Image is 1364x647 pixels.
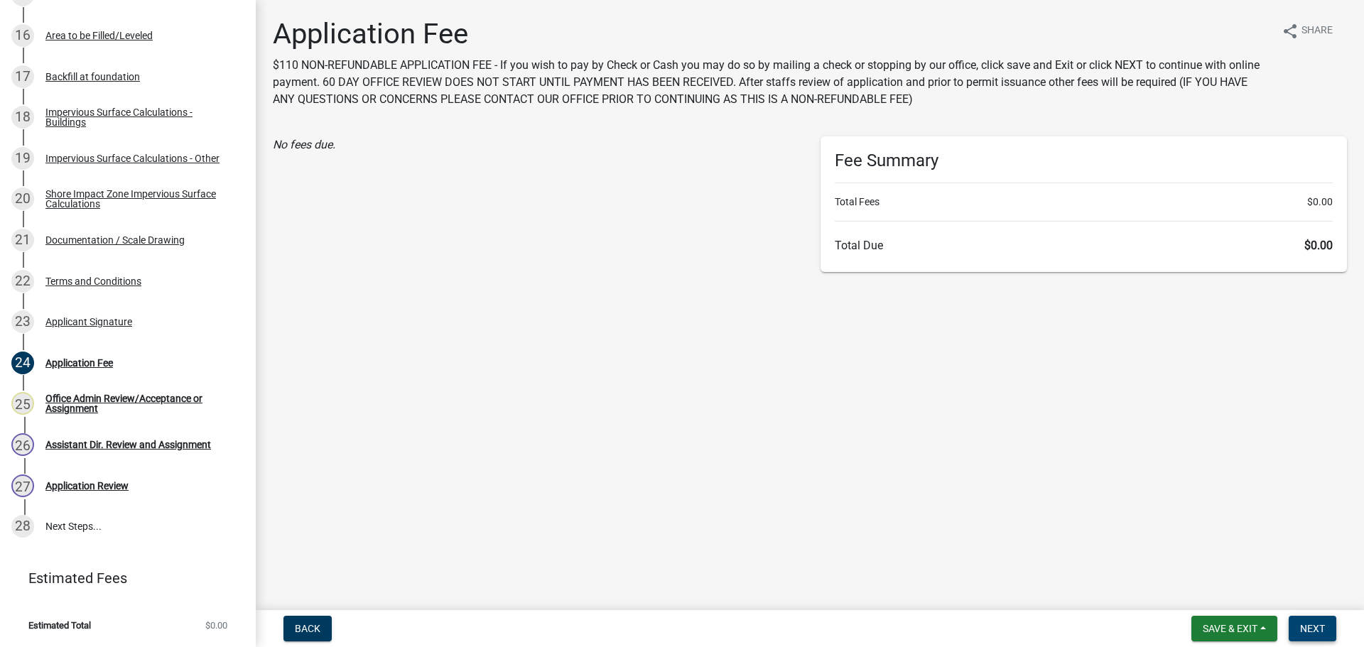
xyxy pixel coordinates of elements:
[1289,616,1336,641] button: Next
[11,24,34,47] div: 16
[45,153,220,163] div: Impervious Surface Calculations - Other
[45,189,233,209] div: Shore Impact Zone Impervious Surface Calculations
[11,392,34,415] div: 25
[45,358,113,368] div: Application Fee
[11,229,34,251] div: 21
[273,138,335,151] i: No fees due.
[45,481,129,491] div: Application Review
[295,623,320,634] span: Back
[11,433,34,456] div: 26
[11,352,34,374] div: 24
[11,187,34,210] div: 20
[835,195,1333,210] li: Total Fees
[45,31,153,40] div: Area to be Filled/Leveled
[11,270,34,293] div: 22
[45,317,132,327] div: Applicant Signature
[835,151,1333,171] h6: Fee Summary
[1203,623,1257,634] span: Save & Exit
[1300,623,1325,634] span: Next
[1282,23,1299,40] i: share
[28,621,91,630] span: Estimated Total
[273,57,1270,108] p: $110 NON-REFUNDABLE APPLICATION FEE - If you wish to pay by Check or Cash you may do so by mailin...
[11,515,34,538] div: 28
[1304,239,1333,252] span: $0.00
[11,564,233,592] a: Estimated Fees
[11,147,34,170] div: 19
[45,393,233,413] div: Office Admin Review/Acceptance or Assignment
[45,107,233,127] div: Impervious Surface Calculations - Buildings
[45,235,185,245] div: Documentation / Scale Drawing
[45,72,140,82] div: Backfill at foundation
[1270,17,1344,45] button: shareShare
[273,17,1270,51] h1: Application Fee
[11,106,34,129] div: 18
[1307,195,1333,210] span: $0.00
[11,474,34,497] div: 27
[835,239,1333,252] h6: Total Due
[45,440,211,450] div: Assistant Dir. Review and Assignment
[205,621,227,630] span: $0.00
[1301,23,1333,40] span: Share
[11,310,34,333] div: 23
[1191,616,1277,641] button: Save & Exit
[283,616,332,641] button: Back
[45,276,141,286] div: Terms and Conditions
[11,65,34,88] div: 17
